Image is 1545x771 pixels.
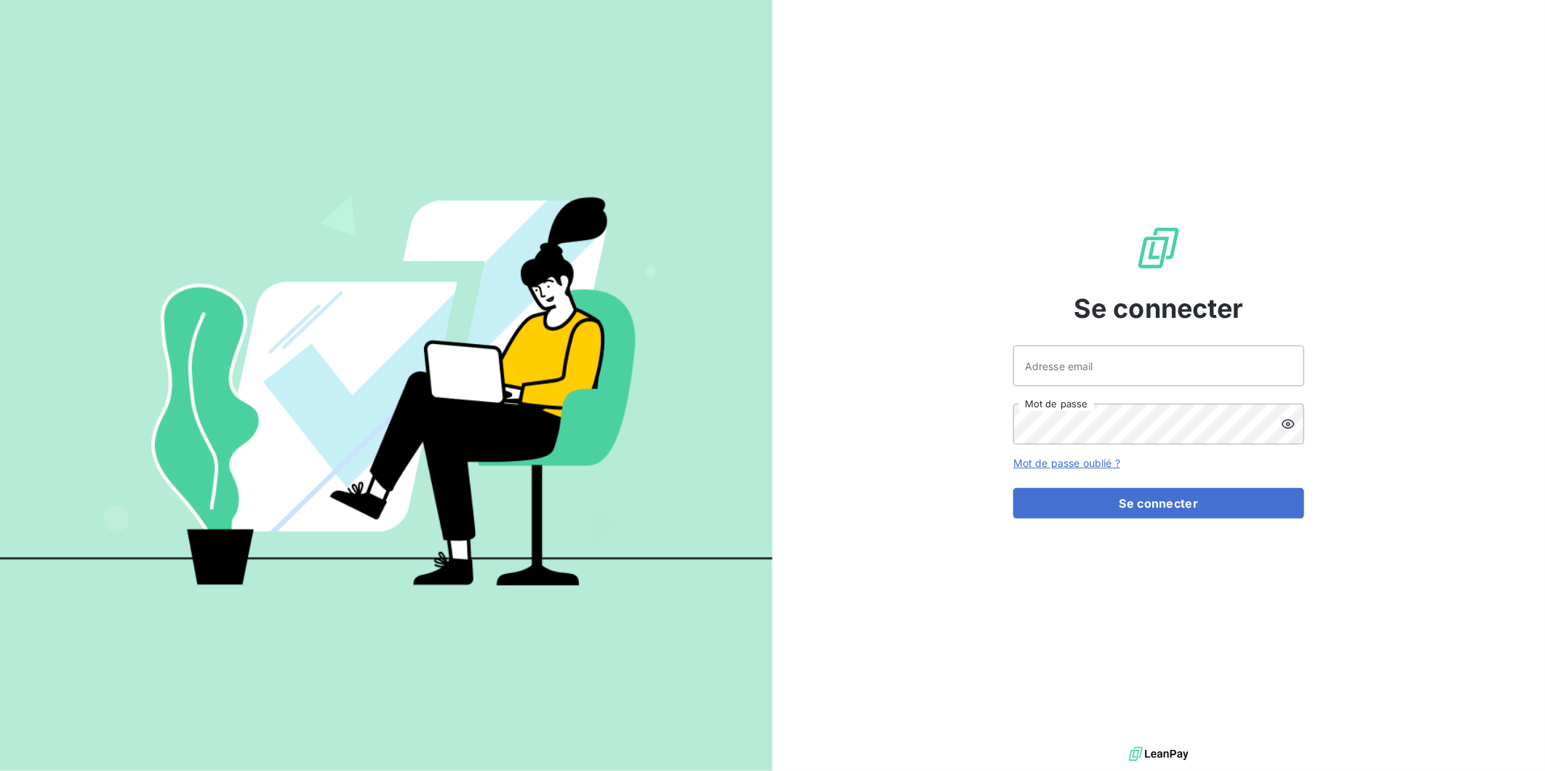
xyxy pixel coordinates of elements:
[1013,457,1120,469] a: Mot de passe oublié ?
[1074,289,1244,328] span: Se connecter
[1013,345,1304,386] input: placeholder
[1135,225,1182,271] img: Logo LeanPay
[1129,743,1189,765] img: logo
[1013,488,1304,519] button: Se connecter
